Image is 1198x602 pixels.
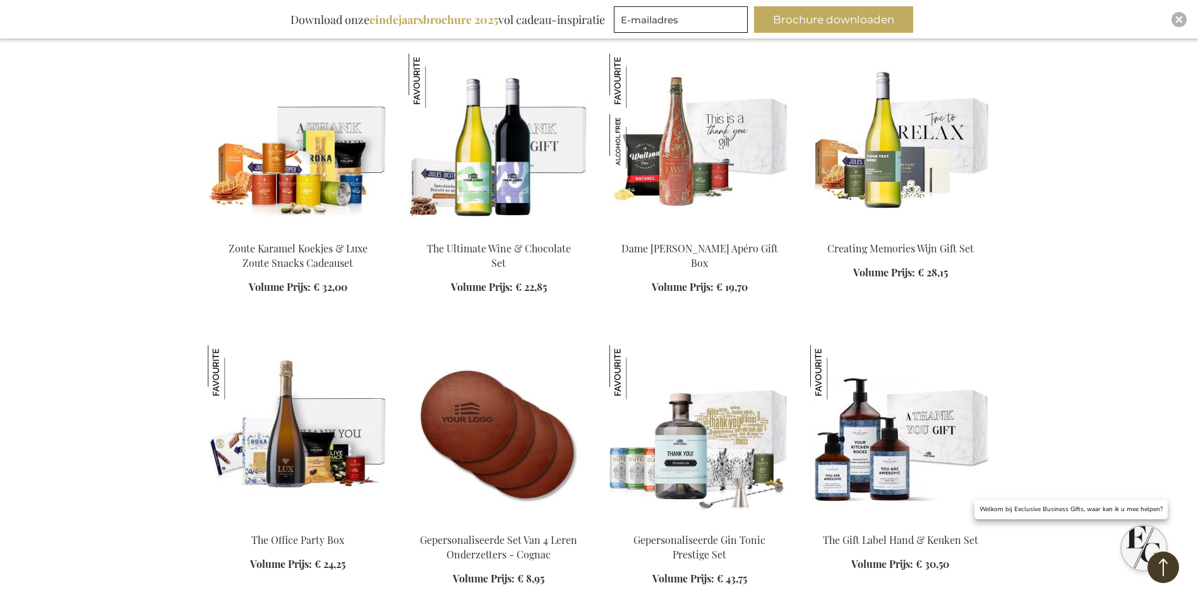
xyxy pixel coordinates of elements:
[208,345,262,399] img: The Office Party Box
[409,345,589,522] img: Gepersonaliseerde Set Van 4 Leren Onderzetters - Cognac
[810,517,991,529] a: The Gift Label Hand & Kitchen Set The Gift Label Hand & Keuken Set
[314,557,345,570] span: € 24,25
[614,6,752,37] form: marketing offers and promotions
[409,225,589,237] a: The Ultimate Wine & Chocolate Set The Ultimate Wine & Chocolate Set
[451,280,513,293] span: Volume Prijs:
[285,6,611,33] div: Download onze vol cadeau-inspiratie
[229,242,368,269] a: Zoute Karamel Koekjes & Luxe Zoute Snacks Cadeauset
[810,345,991,522] img: The Gift Label Hand & Kitchen Set
[208,54,388,230] img: Salted Caramel Biscuits & Luxury Salty Snacks Gift Set
[853,266,915,279] span: Volume Prijs:
[810,54,991,230] img: Personalised White Wine
[652,572,747,586] a: Volume Prijs: € 43,75
[827,242,974,255] a: Creating Memories Wijn Gift Set
[609,345,664,399] img: Gepersonaliseerde Gin Tonic Prestige Set
[409,517,589,529] a: Gepersonaliseerde Set Van 4 Leren Onderzetters - Cognac
[208,225,388,237] a: Salted Caramel Biscuits & Luxury Salty Snacks Gift Set
[609,54,790,230] img: Dame Jeanne Biermocktail Apéro Gift Box
[453,572,544,586] a: Volume Prijs: € 8,95
[916,557,949,570] span: € 30,50
[251,533,344,546] a: The Office Party Box
[208,345,388,522] img: The Office Party Box
[810,225,991,237] a: Personalised White Wine
[652,572,714,585] span: Volume Prijs:
[918,266,948,279] span: € 28,15
[420,533,577,561] a: Gepersonaliseerde Set Van 4 Leren Onderzetters - Cognac
[515,280,547,293] span: € 22,85
[1171,12,1187,27] div: Close
[633,533,765,561] a: Gepersonaliseerde Gin Tonic Prestige Set
[409,54,589,230] img: The Ultimate Wine & Chocolate Set
[249,280,347,295] a: Volume Prijs: € 32,00
[250,557,345,572] a: Volume Prijs: € 24,25
[823,533,978,546] a: The Gift Label Hand & Keuken Set
[717,572,747,585] span: € 43,75
[451,280,547,295] a: Volume Prijs: € 22,85
[609,114,664,168] img: Dame Jeanne Biermocktail Apéro Gift Box
[609,517,790,529] a: Personalised Gin Tonic Prestige Set Gepersonaliseerde Gin Tonic Prestige Set
[754,6,913,33] button: Brochure downloaden
[517,572,544,585] span: € 8,95
[249,280,311,293] span: Volume Prijs:
[208,517,388,529] a: The Office Party Box The Office Party Box
[853,266,948,280] a: Volume Prijs: € 28,15
[250,557,312,570] span: Volume Prijs:
[409,54,463,108] img: The Ultimate Wine & Chocolate Set
[609,345,790,522] img: Personalised Gin Tonic Prestige Set
[614,6,748,33] input: E-mailadres
[810,345,865,399] img: The Gift Label Hand & Keuken Set
[369,12,498,27] b: eindejaarsbrochure 2025
[851,557,913,570] span: Volume Prijs:
[851,557,949,572] a: Volume Prijs: € 30,50
[609,54,664,108] img: Dame Jeanne Biermocktail Apéro Gift Box
[1175,16,1183,23] img: Close
[453,572,515,585] span: Volume Prijs:
[313,280,347,293] span: € 32,00
[427,242,571,269] a: The Ultimate Wine & Chocolate Set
